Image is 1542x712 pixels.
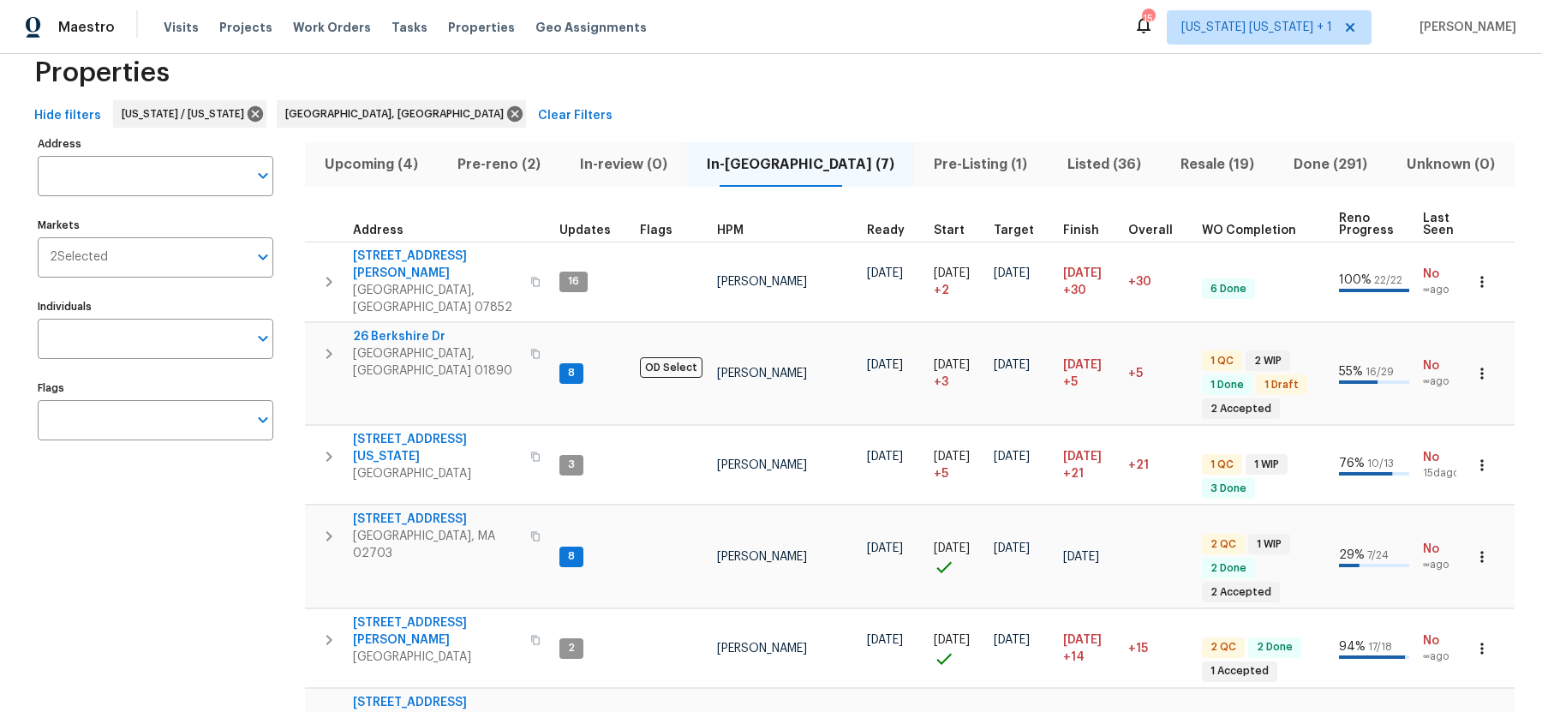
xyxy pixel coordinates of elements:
[717,459,807,471] span: [PERSON_NAME]
[867,267,903,279] span: [DATE]
[50,250,108,265] span: 2 Selected
[1423,541,1469,558] span: No
[561,458,582,472] span: 3
[1367,550,1389,560] span: 7 / 24
[251,164,275,188] button: Open
[122,105,251,123] span: [US_STATE] / [US_STATE]
[353,345,520,380] span: [GEOGRAPHIC_DATA], [GEOGRAPHIC_DATA] 01890
[1056,322,1121,425] td: Scheduled to finish 5 day(s) late
[1339,641,1366,653] span: 94 %
[251,326,275,350] button: Open
[717,643,807,655] span: [PERSON_NAME]
[571,153,677,177] span: In-review (0)
[1063,551,1099,563] span: [DATE]
[1204,378,1251,392] span: 1 Done
[1397,153,1504,177] span: Unknown (0)
[353,511,520,528] span: [STREET_ADDRESS]
[1204,640,1243,655] span: 2 QC
[353,328,520,345] span: 26 Berkshire Dr
[561,274,586,289] span: 16
[1204,458,1240,472] span: 1 QC
[1423,357,1469,374] span: No
[1247,354,1288,368] span: 2 WIP
[1063,649,1085,666] span: +14
[994,267,1030,279] span: [DATE]
[934,282,949,299] span: + 2
[867,634,903,646] span: [DATE]
[315,153,427,177] span: Upcoming (4)
[1374,275,1402,285] span: 22 / 22
[1204,482,1253,496] span: 3 Done
[1413,19,1516,36] span: [PERSON_NAME]
[934,267,970,279] span: [DATE]
[1423,212,1454,236] span: Last Seen
[38,383,273,393] label: Flags
[1368,642,1392,652] span: 17 / 18
[1121,609,1195,688] td: 15 day(s) past target finish date
[531,100,619,132] button: Clear Filters
[1366,367,1394,377] span: 16 / 29
[1128,276,1151,288] span: +30
[1056,426,1121,505] td: Scheduled to finish 21 day(s) late
[38,139,273,149] label: Address
[1204,402,1278,416] span: 2 Accepted
[934,224,980,236] div: Actual renovation start date
[1056,242,1121,321] td: Scheduled to finish 30 day(s) late
[697,153,904,177] span: In-[GEOGRAPHIC_DATA] (7)
[1339,212,1394,236] span: Reno Progress
[1056,609,1121,688] td: Scheduled to finish 14 day(s) late
[58,19,115,36] span: Maestro
[1423,649,1469,664] span: ∞ ago
[353,614,520,649] span: [STREET_ADDRESS][PERSON_NAME]
[717,551,807,563] span: [PERSON_NAME]
[353,528,520,562] span: [GEOGRAPHIC_DATA], MA 02703
[353,465,520,482] span: [GEOGRAPHIC_DATA]
[927,426,987,505] td: Project started 5 days late
[994,359,1030,371] span: [DATE]
[113,100,266,128] div: [US_STATE] / [US_STATE]
[1063,634,1102,646] span: [DATE]
[927,609,987,688] td: Project started on time
[1063,374,1078,391] span: +5
[934,374,948,391] span: + 3
[927,322,987,425] td: Project started 3 days late
[293,19,371,36] span: Work Orders
[1063,267,1102,279] span: [DATE]
[1423,283,1469,297] span: ∞ ago
[285,105,511,123] span: [GEOGRAPHIC_DATA], [GEOGRAPHIC_DATA]
[927,242,987,321] td: Project started 2 days late
[640,357,702,378] span: OD Select
[1128,643,1148,655] span: +15
[1339,549,1365,561] span: 29 %
[1128,459,1149,471] span: +21
[1063,224,1099,236] span: Finish
[219,19,272,36] span: Projects
[1204,664,1276,679] span: 1 Accepted
[1063,465,1084,482] span: +21
[1339,274,1372,286] span: 100 %
[927,506,987,608] td: Project started on time
[934,224,965,236] span: Start
[1204,537,1243,552] span: 2 QC
[38,302,273,312] label: Individuals
[1128,368,1143,380] span: +5
[1063,451,1102,463] span: [DATE]
[994,224,1034,236] span: Target
[1250,537,1288,552] span: 1 WIP
[640,224,672,236] span: Flags
[1121,322,1195,425] td: 5 day(s) past target finish date
[277,100,526,128] div: [GEOGRAPHIC_DATA], [GEOGRAPHIC_DATA]
[934,465,948,482] span: + 5
[924,153,1037,177] span: Pre-Listing (1)
[1142,10,1154,27] div: 15
[353,224,403,236] span: Address
[561,549,582,564] span: 8
[1204,585,1278,600] span: 2 Accepted
[1128,224,1188,236] div: Days past target finish date
[1423,374,1469,389] span: ∞ ago
[1063,359,1102,371] span: [DATE]
[934,542,970,554] span: [DATE]
[994,451,1030,463] span: [DATE]
[1339,366,1363,378] span: 55 %
[1423,266,1469,283] span: No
